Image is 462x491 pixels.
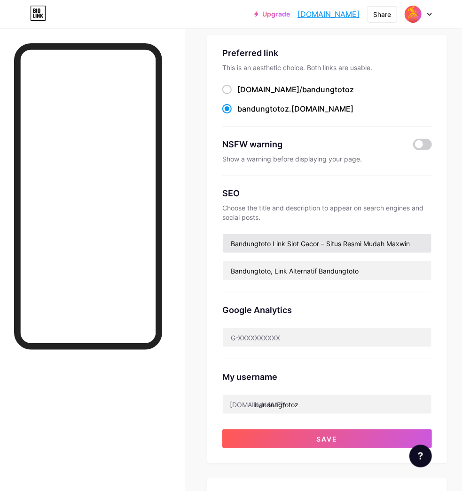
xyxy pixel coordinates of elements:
[237,103,353,114] div: .[DOMAIN_NAME]
[298,8,360,20] a: [DOMAIN_NAME]
[222,304,432,316] div: Google Analytics
[222,429,432,448] button: Save
[222,47,432,59] div: Preferred link
[230,400,285,410] div: [DOMAIN_NAME]/
[254,10,290,18] a: Upgrade
[222,63,432,72] div: This is an aesthetic choice. Both links are usable.
[223,395,431,414] input: username
[373,9,391,19] div: Share
[237,84,354,95] div: [DOMAIN_NAME]/
[237,104,289,113] span: bandungtotoz
[223,261,431,280] input: Description (max 160 chars)
[302,85,354,94] span: bandungtotoz
[404,5,422,23] img: Bandung Banned
[222,154,432,164] div: Show a warning before displaying your page.
[223,234,431,253] input: Title
[222,370,432,383] div: My username
[222,187,432,200] div: SEO
[317,435,338,443] span: Save
[222,138,402,151] div: NSFW warning
[222,203,432,222] div: Choose the title and description to appear on search engines and social posts.
[223,328,431,347] input: G-XXXXXXXXXX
